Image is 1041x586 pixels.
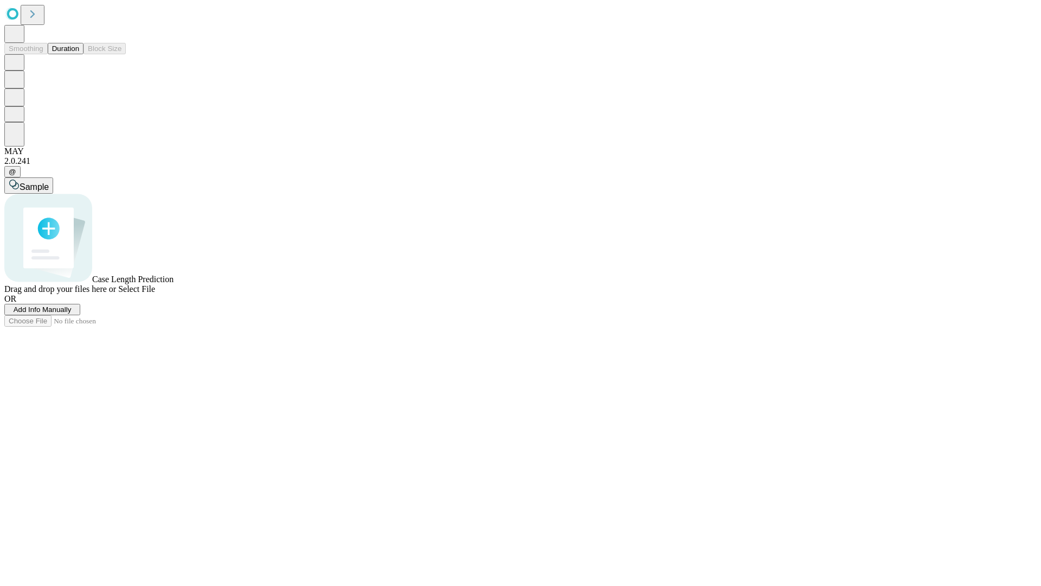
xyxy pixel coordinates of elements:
[118,284,155,294] span: Select File
[4,304,80,315] button: Add Info Manually
[83,43,126,54] button: Block Size
[4,146,1037,156] div: MAY
[20,182,49,192] span: Sample
[4,156,1037,166] div: 2.0.241
[4,166,21,177] button: @
[4,43,48,54] button: Smoothing
[4,177,53,194] button: Sample
[14,305,72,314] span: Add Info Manually
[48,43,83,54] button: Duration
[4,294,16,303] span: OR
[92,275,173,284] span: Case Length Prediction
[9,168,16,176] span: @
[4,284,116,294] span: Drag and drop your files here or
